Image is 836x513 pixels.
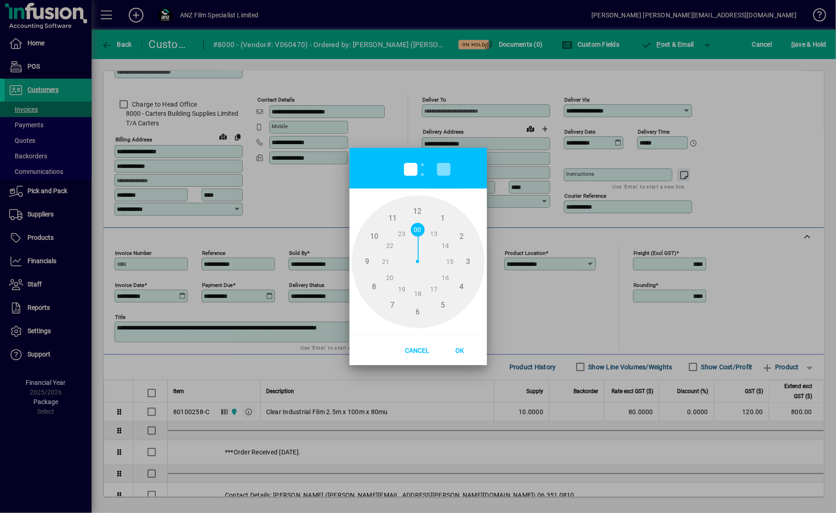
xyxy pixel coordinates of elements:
[443,255,457,269] span: 15
[427,283,441,297] span: 17
[420,155,426,181] span: :
[386,211,399,225] span: 11
[411,305,425,319] span: 6
[411,287,425,301] span: 18
[361,255,374,269] span: 9
[436,298,450,312] span: 5
[438,239,452,253] span: 14
[395,227,409,241] span: 23
[411,205,425,218] span: 12
[367,230,381,243] span: 10
[454,280,468,294] span: 4
[436,211,450,225] span: 1
[461,255,475,269] span: 3
[395,342,440,358] button: Cancel
[386,298,399,312] span: 7
[383,239,397,253] span: 22
[398,347,437,354] span: Cancel
[448,347,471,354] span: Ok
[438,271,452,285] span: 16
[440,342,480,358] button: Ok
[379,255,393,269] span: 21
[367,280,381,294] span: 8
[427,227,441,241] span: 13
[454,230,468,243] span: 2
[383,271,397,285] span: 20
[395,283,409,297] span: 19
[411,223,425,237] span: 00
